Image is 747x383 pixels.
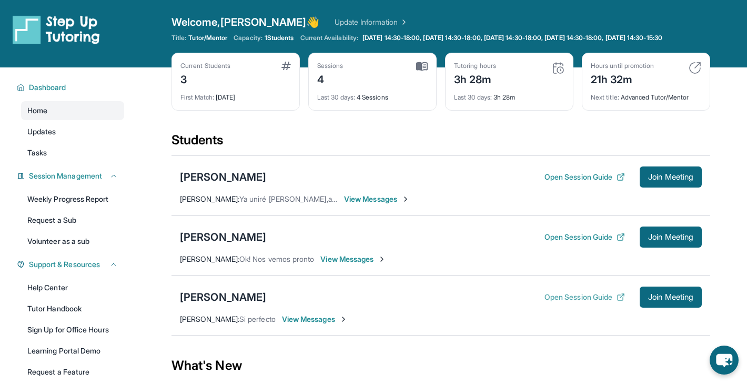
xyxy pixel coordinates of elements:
div: [PERSON_NAME] [180,230,266,244]
span: View Messages [282,314,348,325]
a: [DATE] 14:30-18:00, [DATE] 14:30-18:00, [DATE] 14:30-18:00, [DATE] 14:30-18:00, [DATE] 14:30-15:30 [360,34,664,42]
span: Join Meeting [648,294,693,300]
img: Chevron-Right [401,195,410,203]
button: Open Session Guide [544,232,625,242]
button: Join Meeting [640,166,702,188]
img: Chevron Right [398,17,408,27]
span: Title: [171,34,186,42]
button: Support & Resources [25,259,118,270]
span: First Match : [180,93,214,101]
span: Updates [27,126,56,137]
a: Update Information [335,17,408,27]
div: Students [171,132,710,155]
div: [PERSON_NAME] [180,290,266,305]
span: [PERSON_NAME] : [180,315,239,323]
span: Capacity: [234,34,263,42]
span: Tasks [27,148,47,158]
div: 21h 32m [591,70,654,87]
div: Advanced Tutor/Mentor [591,87,701,102]
div: 3 [180,70,230,87]
span: [PERSON_NAME] : [180,254,239,263]
a: Learning Portal Demo [21,341,124,360]
span: Join Meeting [648,174,693,180]
img: card [689,62,701,74]
div: Tutoring hours [454,62,496,70]
div: 3h 28m [454,70,496,87]
span: Welcome, [PERSON_NAME] 👋 [171,15,320,30]
a: Tasks [21,143,124,162]
button: Open Session Guide [544,292,625,302]
div: 4 [317,70,344,87]
span: Ya uniré [PERSON_NAME],acabo de llegar [PERSON_NAME] [239,194,439,203]
span: View Messages [344,194,410,204]
span: Support & Resources [29,259,100,270]
img: logo [13,15,100,44]
span: Dashboard [29,82,66,93]
a: Tutor Handbook [21,299,124,318]
div: Hours until promotion [591,62,654,70]
a: Volunteer as a sub [21,232,124,251]
span: Session Management [29,171,102,181]
button: Join Meeting [640,287,702,308]
span: Tutor/Mentor [188,34,227,42]
div: 4 Sessions [317,87,428,102]
a: Home [21,101,124,120]
span: View Messages [320,254,386,264]
img: Chevron-Right [339,315,348,323]
div: [PERSON_NAME] [180,170,266,184]
span: Last 30 days : [317,93,355,101]
button: chat-button [710,346,739,375]
a: Request a Sub [21,211,124,230]
span: Last 30 days : [454,93,492,101]
div: 3h 28m [454,87,564,102]
div: [DATE] [180,87,291,102]
img: Chevron-Right [378,255,386,263]
span: 1 Students [265,34,294,42]
div: Current Students [180,62,230,70]
button: Join Meeting [640,227,702,248]
div: Sessions [317,62,344,70]
span: Next title : [591,93,619,101]
span: Si perfecto [239,315,276,323]
button: Open Session Guide [544,172,625,182]
a: Sign Up for Office Hours [21,320,124,339]
span: Home [27,105,47,116]
span: Ok! Nos vemos pronto [239,254,314,263]
span: [DATE] 14:30-18:00, [DATE] 14:30-18:00, [DATE] 14:30-18:00, [DATE] 14:30-18:00, [DATE] 14:30-15:30 [362,34,662,42]
span: Current Availability: [300,34,358,42]
a: Updates [21,122,124,141]
button: Dashboard [25,82,118,93]
img: card [416,62,428,71]
img: card [281,62,291,70]
button: Session Management [25,171,118,181]
span: [PERSON_NAME] : [180,194,239,203]
a: Weekly Progress Report [21,190,124,209]
img: card [552,62,564,74]
a: Request a Feature [21,362,124,381]
span: Join Meeting [648,234,693,240]
a: Help Center [21,278,124,297]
